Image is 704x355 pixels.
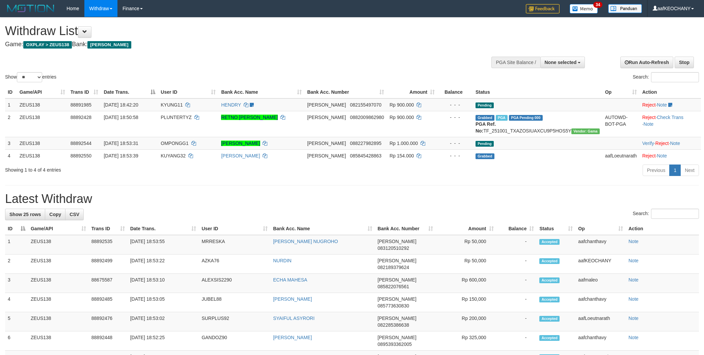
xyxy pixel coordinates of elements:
[640,86,701,98] th: Action
[620,57,673,68] a: Run Auto-Refresh
[378,335,416,340] span: [PERSON_NAME]
[273,258,291,263] a: NURDIN
[608,4,642,13] img: panduan.png
[5,149,17,162] td: 4
[436,223,496,235] th: Amount: activate to sort column ascending
[5,72,56,82] label: Show entries
[476,141,494,147] span: Pending
[273,335,312,340] a: [PERSON_NAME]
[640,137,701,149] td: · ·
[378,284,409,289] span: Copy 085822076561 to clipboard
[640,98,701,111] td: ·
[496,331,537,351] td: -
[5,331,28,351] td: 6
[509,115,543,121] span: PGA Pending
[5,255,28,274] td: 2
[89,274,128,293] td: 88675587
[436,255,496,274] td: Rp 50,000
[104,102,138,108] span: [DATE] 18:42:20
[378,277,416,283] span: [PERSON_NAME]
[5,3,56,13] img: MOTION_logo.png
[17,98,68,111] td: ZEUS138
[633,72,699,82] label: Search:
[496,223,537,235] th: Balance: activate to sort column ascending
[273,296,312,302] a: [PERSON_NAME]
[496,293,537,312] td: -
[473,111,602,137] td: TF_251001_TXAZOSIUAXCU9P5HOS5Y
[593,2,602,8] span: 34
[575,255,626,274] td: aafKEOCHANY
[218,86,304,98] th: Bank Acc. Name: activate to sort column ascending
[669,165,681,176] a: 1
[575,331,626,351] td: aafchanthavy
[5,111,17,137] td: 2
[375,223,436,235] th: Bank Acc. Number: activate to sort column ascending
[571,128,600,134] span: Vendor URL: https://trx31.1velocity.biz
[5,235,28,255] td: 1
[307,141,346,146] span: [PERSON_NAME]
[89,223,128,235] th: Trans ID: activate to sort column ascending
[28,312,89,331] td: ZEUS138
[440,140,470,147] div: - - -
[71,141,91,146] span: 88892544
[496,235,537,255] td: -
[526,4,560,13] img: Feedback.jpg
[128,312,199,331] td: [DATE] 18:53:02
[378,239,416,244] span: [PERSON_NAME]
[389,115,414,120] span: Rp 900.000
[643,165,670,176] a: Previous
[9,212,41,217] span: Show 25 rows
[273,277,307,283] a: ECHA MAHESA
[496,274,537,293] td: -
[378,342,412,347] span: Copy 0895393362005 to clipboard
[633,209,699,219] label: Search:
[496,312,537,331] td: -
[28,331,89,351] td: ZEUS138
[657,115,683,120] a: Check Trans
[642,115,656,120] a: Reject
[5,137,17,149] td: 3
[378,296,416,302] span: [PERSON_NAME]
[104,153,138,158] span: [DATE] 18:53:39
[128,331,199,351] td: [DATE] 18:52:25
[539,258,560,264] span: Accepted
[440,101,470,108] div: - - -
[270,223,375,235] th: Bank Acc. Name: activate to sort column ascending
[65,209,84,220] a: CSV
[539,239,560,245] span: Accepted
[5,86,17,98] th: ID
[5,164,288,173] div: Showing 1 to 4 of 4 entries
[71,115,91,120] span: 88892428
[28,255,89,274] td: ZEUS138
[539,316,560,322] span: Accepted
[199,235,270,255] td: MRRESKA
[575,235,626,255] td: aafchanthavy
[128,274,199,293] td: [DATE] 18:53:10
[602,86,640,98] th: Op: activate to sort column ascending
[221,115,278,120] a: RETNO [PERSON_NAME]
[128,255,199,274] td: [DATE] 18:53:22
[89,235,128,255] td: 88892535
[307,115,346,120] span: [PERSON_NAME]
[104,115,138,120] span: [DATE] 18:50:58
[436,274,496,293] td: Rp 600,000
[436,331,496,351] td: Rp 325,000
[5,223,28,235] th: ID: activate to sort column descending
[476,121,496,134] b: PGA Ref. No:
[378,303,409,308] span: Copy 085773630830 to clipboard
[128,223,199,235] th: Date Trans.: activate to sort column ascending
[389,141,418,146] span: Rp 1.000.000
[626,223,699,235] th: Action
[307,102,346,108] span: [PERSON_NAME]
[440,152,470,159] div: - - -
[5,41,463,48] h4: Game: Bank:
[28,223,89,235] th: Game/API: activate to sort column ascending
[199,255,270,274] td: AZKA76
[87,41,131,49] span: [PERSON_NAME]
[602,111,640,137] td: AUTOWD-BOT-PGA
[221,141,260,146] a: [PERSON_NAME]
[273,316,315,321] a: SYAIFUL ASYRORI
[158,86,218,98] th: User ID: activate to sort column ascending
[389,153,414,158] span: Rp 154.000
[304,86,387,98] th: Bank Acc. Number: activate to sort column ascending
